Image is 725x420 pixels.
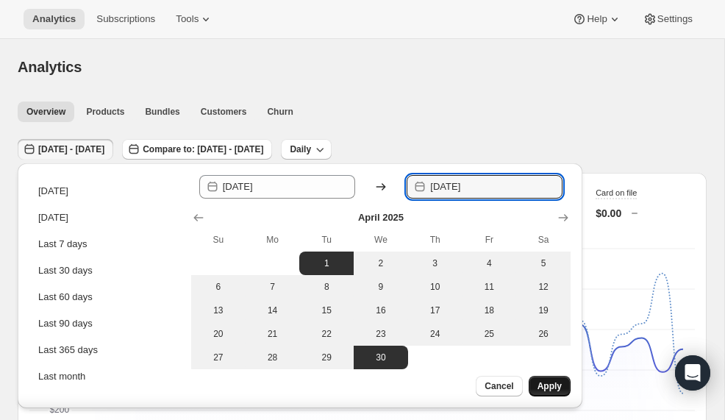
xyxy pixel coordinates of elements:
button: Settings [634,9,701,29]
div: Last 12 months [38,396,104,410]
th: Tuesday [299,228,354,252]
span: Products [86,106,124,118]
span: 24 [414,328,457,340]
span: 13 [197,305,240,316]
button: Sunday April 27 2025 [191,346,246,369]
button: Start of range Tuesday April 1 2025 [299,252,354,275]
span: 3 [414,257,457,269]
button: Friday April 4 2025 [463,252,517,275]
button: Monday April 21 2025 [246,322,300,346]
button: Thursday April 17 2025 [408,299,463,322]
div: Last 60 days [38,290,93,305]
span: 27 [197,352,240,363]
button: Apply [529,376,571,396]
span: Tu [305,234,348,246]
span: 2 [360,257,402,269]
button: Last 60 days [34,285,181,309]
span: Customers [201,106,247,118]
div: Last 7 days [38,237,87,252]
button: Tuesday April 29 2025 [299,346,354,369]
button: Show previous month, March 2025 [188,207,209,228]
button: Saturday April 19 2025 [516,299,571,322]
button: Daily [281,139,332,160]
span: Help [587,13,607,25]
span: 7 [251,281,294,293]
span: 16 [360,305,402,316]
span: Overview [26,106,65,118]
button: Wednesday April 2 2025 [354,252,408,275]
div: Last 90 days [38,316,93,331]
div: Open Intercom Messenger [675,355,710,391]
span: Card on file [596,188,637,197]
span: Fr [468,234,511,246]
span: We [360,234,402,246]
span: 29 [305,352,348,363]
button: Sunday April 20 2025 [191,322,246,346]
span: Analytics [18,59,82,75]
button: Friday April 18 2025 [463,299,517,322]
th: Saturday [516,228,571,252]
button: Tools [167,9,222,29]
button: Last 30 days [34,259,181,282]
span: Analytics [32,13,76,25]
span: Cancel [485,380,513,392]
button: [DATE] - [DATE] [18,139,113,160]
button: Last 7 days [34,232,181,256]
span: Churn [267,106,293,118]
button: Last 90 days [34,312,181,335]
th: Sunday [191,228,246,252]
span: Mo [251,234,294,246]
span: 23 [360,328,402,340]
span: 14 [251,305,294,316]
button: Tuesday April 15 2025 [299,299,354,322]
button: Sunday April 13 2025 [191,299,246,322]
th: Monday [246,228,300,252]
span: 20 [197,328,240,340]
span: Apply [537,380,562,392]
span: 17 [414,305,457,316]
button: Wednesday April 9 2025 [354,275,408,299]
span: 18 [468,305,511,316]
span: 9 [360,281,402,293]
button: Last 12 months [34,391,181,415]
span: Bundles [145,106,179,118]
button: Saturday April 12 2025 [516,275,571,299]
span: Compare to: [DATE] - [DATE] [143,143,263,155]
button: Compare to: [DATE] - [DATE] [122,139,272,160]
button: [DATE] [34,179,181,203]
button: Friday April 11 2025 [463,275,517,299]
span: [DATE] - [DATE] [38,143,104,155]
span: 8 [305,281,348,293]
button: Show next month, May 2025 [553,207,574,228]
button: Monday April 7 2025 [246,275,300,299]
div: Last month [38,369,85,384]
p: $0.00 [596,206,621,221]
button: Last 365 days [34,338,181,362]
span: Subscriptions [96,13,155,25]
button: End of range Wednesday April 30 2025 [354,346,408,369]
button: Tuesday April 22 2025 [299,322,354,346]
button: Saturday April 26 2025 [516,322,571,346]
button: Cancel [476,376,522,396]
span: 1 [305,257,348,269]
th: Thursday [408,228,463,252]
span: 4 [468,257,511,269]
th: Friday [463,228,517,252]
span: 26 [522,328,565,340]
button: Saturday April 5 2025 [516,252,571,275]
button: Thursday April 24 2025 [408,322,463,346]
button: Help [563,9,630,29]
button: Thursday April 10 2025 [408,275,463,299]
span: 21 [251,328,294,340]
button: [DATE] [34,206,181,229]
span: Sa [522,234,565,246]
button: Thursday April 3 2025 [408,252,463,275]
button: Wednesday April 16 2025 [354,299,408,322]
span: 19 [522,305,565,316]
span: 5 [522,257,565,269]
span: 12 [522,281,565,293]
span: Settings [657,13,693,25]
button: Friday April 25 2025 [463,322,517,346]
button: Last month [34,365,181,388]
button: Wednesday April 23 2025 [354,322,408,346]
